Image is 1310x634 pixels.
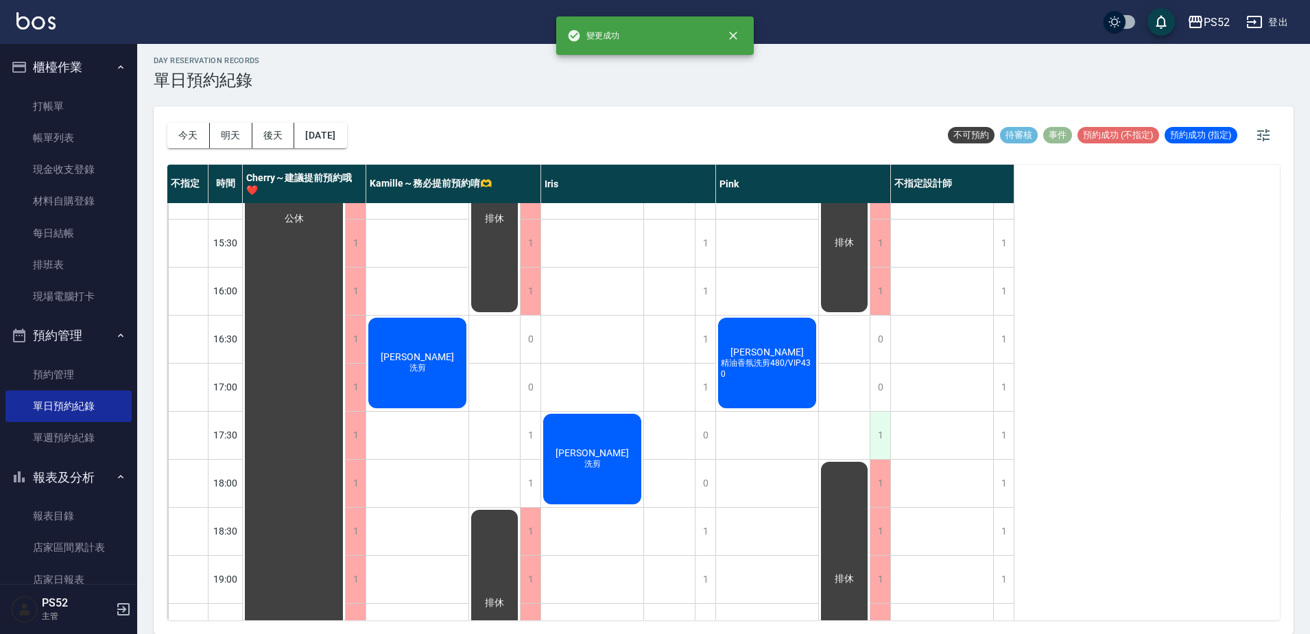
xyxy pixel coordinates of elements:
[42,596,112,610] h5: PS52
[728,347,807,357] span: [PERSON_NAME]
[5,185,132,217] a: 材料自購登錄
[209,165,243,203] div: 時間
[695,268,715,315] div: 1
[209,507,243,555] div: 18:30
[345,268,366,315] div: 1
[154,71,260,90] h3: 單日預約紀錄
[520,268,540,315] div: 1
[1204,14,1230,31] div: PS52
[718,21,748,51] button: close
[870,508,890,555] div: 1
[695,508,715,555] div: 1
[695,364,715,411] div: 1
[209,219,243,267] div: 15:30
[345,316,366,363] div: 1
[378,351,457,362] span: [PERSON_NAME]
[1182,8,1235,36] button: PS52
[695,316,715,363] div: 1
[209,315,243,363] div: 16:30
[520,412,540,459] div: 1
[407,362,429,374] span: 洗剪
[1165,129,1237,141] span: 預約成功 (指定)
[5,318,132,353] button: 預約管理
[210,123,252,148] button: 明天
[5,218,132,249] a: 每日結帳
[5,249,132,281] a: 排班表
[282,213,307,225] span: 公休
[252,123,295,148] button: 後天
[695,412,715,459] div: 0
[1077,129,1159,141] span: 預約成功 (不指定)
[948,129,995,141] span: 不可預約
[870,460,890,507] div: 1
[993,508,1014,555] div: 1
[5,500,132,532] a: 報表目錄
[870,316,890,363] div: 0
[891,165,1014,203] div: 不指定設計師
[243,165,366,203] div: Cherry～建議提前預約哦❤️
[520,316,540,363] div: 0
[993,460,1014,507] div: 1
[716,165,891,203] div: Pink
[695,220,715,267] div: 1
[482,213,507,225] span: 排休
[42,610,112,622] p: 主管
[993,268,1014,315] div: 1
[993,556,1014,603] div: 1
[553,447,632,458] span: [PERSON_NAME]
[5,532,132,563] a: 店家區間累計表
[695,556,715,603] div: 1
[870,268,890,315] div: 1
[5,460,132,495] button: 報表及分析
[209,555,243,603] div: 19:00
[16,12,56,30] img: Logo
[209,363,243,411] div: 17:00
[294,123,346,148] button: [DATE]
[345,460,366,507] div: 1
[1147,8,1175,36] button: save
[11,596,38,623] img: Person
[209,267,243,315] div: 16:00
[209,459,243,507] div: 18:00
[345,556,366,603] div: 1
[5,91,132,122] a: 打帳單
[870,364,890,411] div: 0
[870,556,890,603] div: 1
[1000,129,1038,141] span: 待審核
[5,359,132,390] a: 預約管理
[993,220,1014,267] div: 1
[5,49,132,85] button: 櫃檯作業
[520,508,540,555] div: 1
[482,597,507,609] span: 排休
[1043,129,1072,141] span: 事件
[582,458,604,470] span: 洗剪
[5,564,132,596] a: 店家日報表
[167,165,209,203] div: 不指定
[5,422,132,454] a: 單週預約紀錄
[209,411,243,459] div: 17:30
[5,390,132,422] a: 單日預約紀錄
[567,29,619,43] span: 變更成功
[520,556,540,603] div: 1
[5,281,132,312] a: 現場電腦打卡
[718,357,816,379] span: 精油香氛洗剪480/VIP430
[870,412,890,459] div: 1
[345,364,366,411] div: 1
[993,316,1014,363] div: 1
[520,220,540,267] div: 1
[345,220,366,267] div: 1
[5,122,132,154] a: 帳單列表
[520,364,540,411] div: 0
[520,460,540,507] div: 1
[695,460,715,507] div: 0
[345,412,366,459] div: 1
[870,220,890,267] div: 1
[167,123,210,148] button: 今天
[832,573,857,585] span: 排休
[832,237,857,249] span: 排休
[345,508,366,555] div: 1
[5,154,132,185] a: 現金收支登錄
[541,165,716,203] div: Iris
[993,364,1014,411] div: 1
[1241,10,1294,35] button: 登出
